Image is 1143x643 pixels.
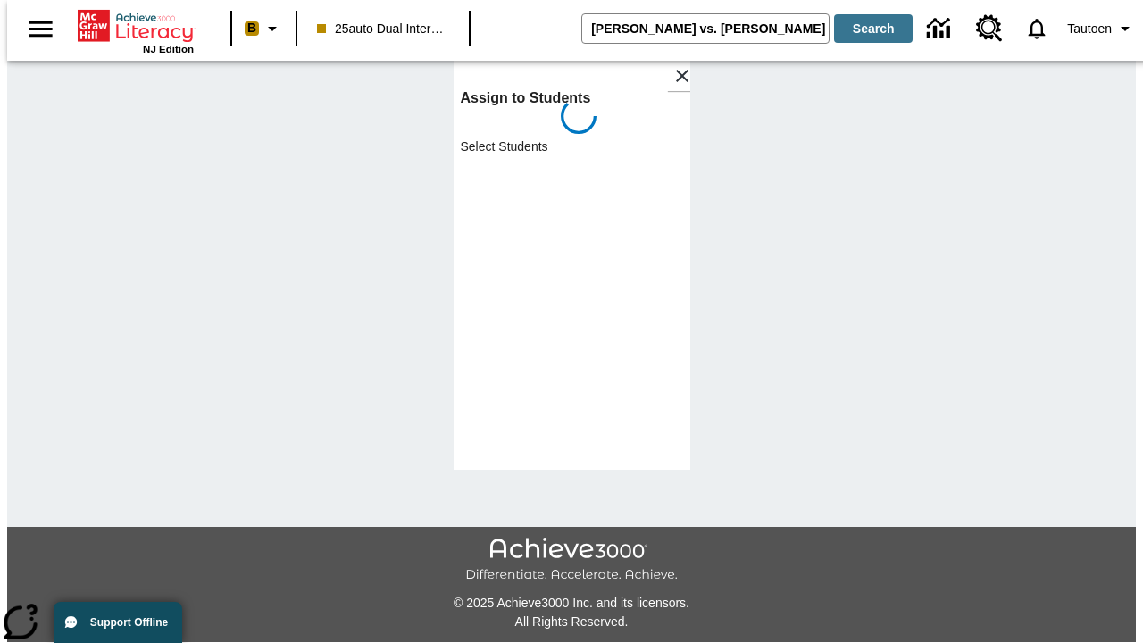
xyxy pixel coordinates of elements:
input: search field [582,14,829,43]
span: Support Offline [90,616,168,629]
button: Profile/Settings [1060,13,1143,45]
span: 25auto Dual International [317,20,449,38]
button: Support Offline [54,602,182,643]
p: Select Students [461,138,697,155]
a: Notifications [1014,5,1060,52]
button: Close [667,61,697,91]
div: Home [78,6,194,54]
a: Data Center [916,4,965,54]
button: Boost Class color is peach. Change class color [238,13,290,45]
span: NJ Edition [143,44,194,54]
img: Achieve3000 Differentiate Accelerate Achieve [465,538,678,583]
button: Search [834,14,913,43]
span: B [247,17,256,39]
a: Resource Center, Will open in new tab [965,4,1014,53]
button: Open side menu [14,3,67,55]
a: Home [78,8,194,44]
span: Tautoen [1067,20,1112,38]
h6: Assign to Students [461,86,697,111]
div: lesson details [454,54,690,470]
p: © 2025 Achieve3000 Inc. and its licensors. [7,594,1136,613]
p: All Rights Reserved. [7,613,1136,631]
